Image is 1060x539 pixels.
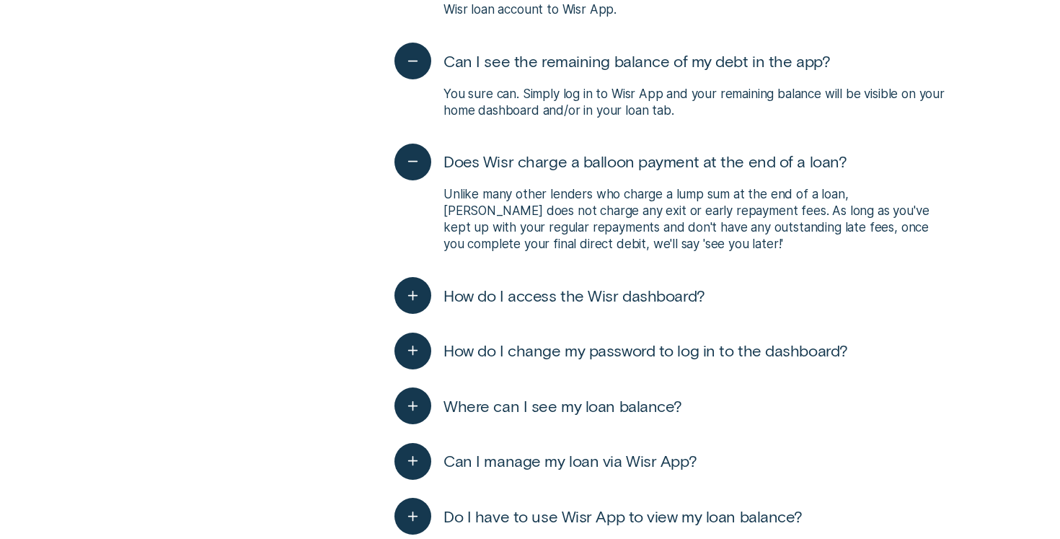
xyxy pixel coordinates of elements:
button: Does Wisr charge a balloon payment at the end of a loan? [394,144,847,180]
span: How do I access the Wisr dashboard? [443,286,705,306]
span: Can I see the remaining balance of my debt in the app? [443,51,830,71]
p: You sure can. Simply log in to Wisr App and your remaining balance will be visible on your home d... [443,86,948,119]
span: Where can I see my loan balance? [443,396,682,416]
button: Where can I see my loan balance? [394,387,682,424]
p: Unlike many other lenders who charge a lump sum at the end of a loan, [PERSON_NAME] does not char... [443,186,948,253]
span: Do I have to use Wisr App to view my loan balance? [443,507,803,527]
span: Can I manage my loan via Wisr App? [443,451,697,471]
span: Does Wisr charge a balloon payment at the end of a loan? [443,152,847,172]
button: Can I manage my loan via Wisr App? [394,443,697,480]
span: How do I change my password to log in to the dashboard? [443,341,848,361]
button: Do I have to use Wisr App to view my loan balance? [394,498,803,535]
button: How do I change my password to log in to the dashboard? [394,333,848,369]
button: How do I access the Wisr dashboard? [394,277,705,314]
button: Can I see the remaining balance of my debt in the app? [394,43,830,79]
